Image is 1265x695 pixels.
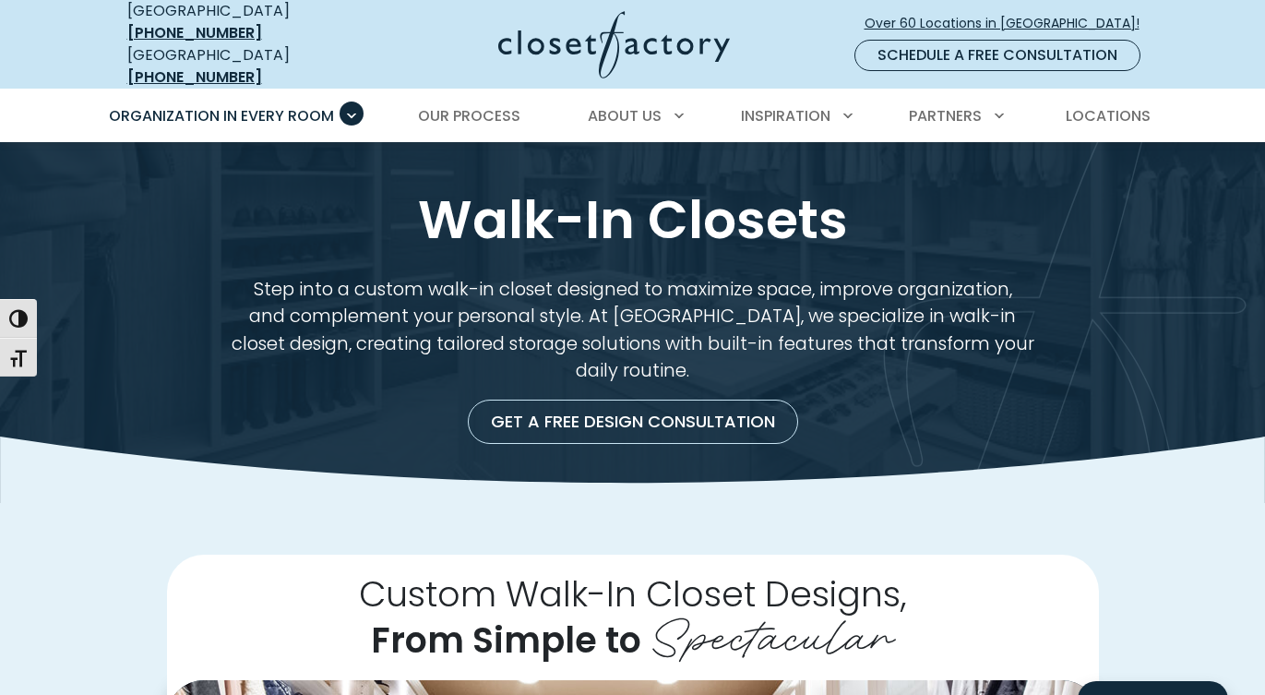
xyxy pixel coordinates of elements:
a: Over 60 Locations in [GEOGRAPHIC_DATA]! [864,7,1155,40]
span: Inspiration [741,105,830,126]
span: About Us [588,105,662,126]
a: [PHONE_NUMBER] [127,22,262,43]
a: Schedule a Free Consultation [854,40,1140,71]
h1: Walk-In Closets [124,186,1142,254]
p: Step into a custom walk-in closet designed to maximize space, improve organization, and complemen... [210,276,1056,386]
span: Spectacular [650,596,894,667]
a: [PHONE_NUMBER] [127,66,262,88]
div: [GEOGRAPHIC_DATA] [127,44,353,89]
span: Organization in Every Room [109,105,334,126]
nav: Primary Menu [96,90,1170,142]
span: Our Process [418,105,520,126]
span: Over 60 Locations in [GEOGRAPHIC_DATA]! [865,14,1154,33]
img: Closet Factory Logo [498,11,730,78]
span: Partners [909,105,982,126]
span: Locations [1066,105,1151,126]
span: From Simple to [371,616,641,665]
a: Get a Free Design Consultation [468,400,798,444]
span: Custom Walk-In Closet Designs, [359,569,907,618]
